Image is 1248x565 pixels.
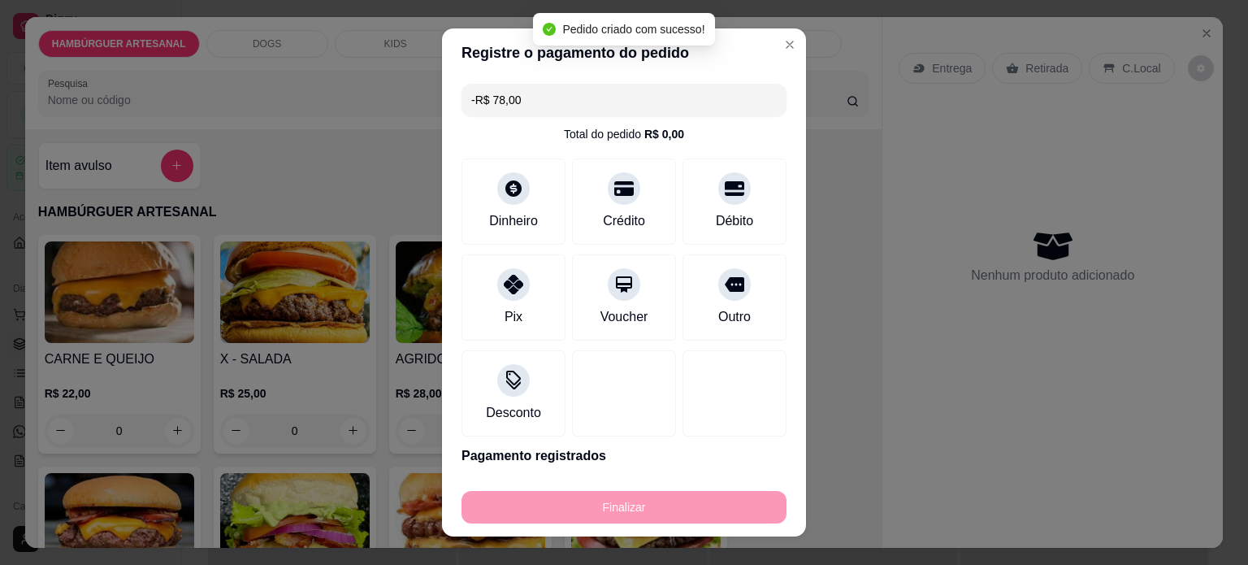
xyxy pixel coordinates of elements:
[461,446,786,466] p: Pagamento registrados
[644,126,684,142] div: R$ 0,00
[505,307,522,327] div: Pix
[777,32,803,58] button: Close
[564,126,684,142] div: Total do pedido
[716,211,753,231] div: Débito
[489,211,538,231] div: Dinheiro
[543,23,556,36] span: check-circle
[562,23,704,36] span: Pedido criado com sucesso!
[486,403,541,423] div: Desconto
[600,307,648,327] div: Voucher
[442,28,806,77] header: Registre o pagamento do pedido
[471,84,777,116] input: Ex.: hambúrguer de cordeiro
[718,307,751,327] div: Outro
[603,211,645,231] div: Crédito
